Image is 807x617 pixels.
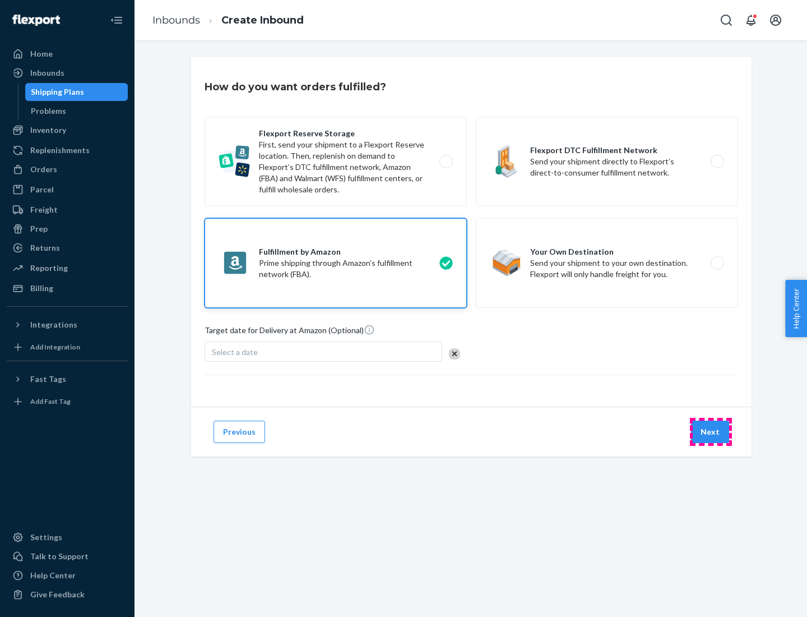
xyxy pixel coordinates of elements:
[740,9,762,31] button: Open notifications
[30,374,66,385] div: Fast Tags
[30,397,71,406] div: Add Fast Tag
[7,121,128,139] a: Inventory
[30,570,76,581] div: Help Center
[30,164,57,175] div: Orders
[785,280,807,337] button: Help Center
[30,223,48,234] div: Prep
[7,370,128,388] button: Fast Tags
[25,102,128,120] a: Problems
[691,421,729,443] button: Next
[30,184,54,195] div: Parcel
[7,567,128,584] a: Help Center
[7,64,128,82] a: Inbounds
[7,239,128,257] a: Returns
[212,347,258,357] span: Select a date
[30,551,89,562] div: Talk to Support
[30,242,60,254] div: Returns
[31,86,84,98] div: Shipping Plans
[30,125,66,136] div: Inventory
[105,9,128,31] button: Close Navigation
[7,547,128,565] a: Talk to Support
[7,45,128,63] a: Home
[7,259,128,277] a: Reporting
[30,532,62,543] div: Settings
[205,324,375,340] span: Target date for Delivery at Amazon (Optional)
[7,220,128,238] a: Prep
[715,9,738,31] button: Open Search Box
[7,586,128,604] button: Give Feedback
[152,14,200,26] a: Inbounds
[7,201,128,219] a: Freight
[30,319,77,330] div: Integrations
[221,14,304,26] a: Create Inbound
[205,80,386,94] h3: How do you want orders fulfilled?
[25,83,128,101] a: Shipping Plans
[30,589,85,600] div: Give Feedback
[7,528,128,546] a: Settings
[143,4,313,37] ol: breadcrumbs
[30,342,80,352] div: Add Integration
[7,160,128,178] a: Orders
[30,263,68,274] div: Reporting
[12,15,60,26] img: Flexport logo
[7,279,128,297] a: Billing
[7,338,128,356] a: Add Integration
[214,421,265,443] button: Previous
[30,204,58,215] div: Freight
[7,316,128,334] button: Integrations
[764,9,787,31] button: Open account menu
[30,283,53,294] div: Billing
[7,141,128,159] a: Replenishments
[30,48,53,59] div: Home
[30,67,64,79] div: Inbounds
[30,145,90,156] div: Replenishments
[31,105,66,117] div: Problems
[7,181,128,199] a: Parcel
[7,393,128,411] a: Add Fast Tag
